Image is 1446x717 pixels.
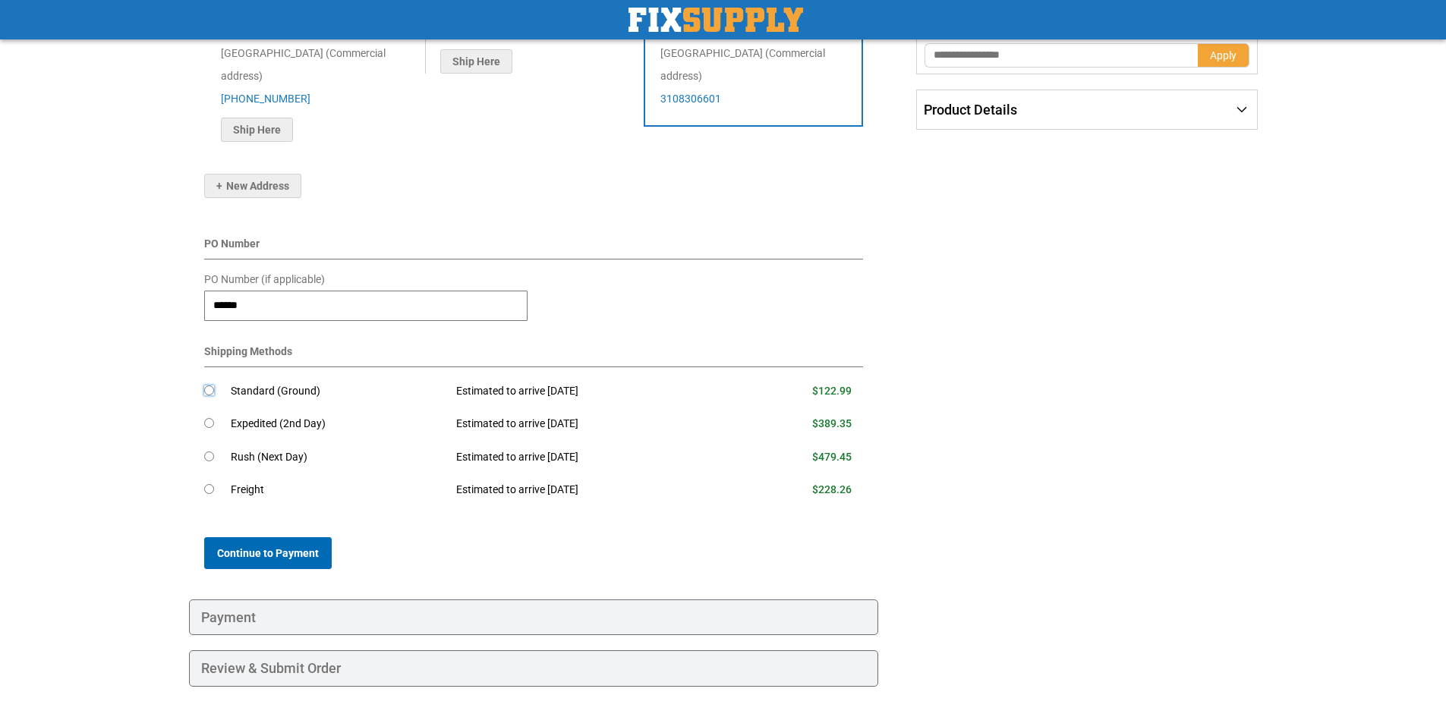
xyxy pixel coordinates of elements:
a: 3108306601 [660,93,721,105]
td: Freight [231,473,446,507]
span: Ship Here [452,55,500,68]
button: Ship Here [440,49,512,74]
span: Product Details [924,102,1017,118]
td: Expedited (2nd Day) [231,407,446,441]
span: Ship Here [233,124,281,136]
td: Estimated to arrive [DATE] [445,407,738,441]
span: Continue to Payment [217,547,319,559]
button: New Address [204,174,301,198]
td: Estimated to arrive [DATE] [445,473,738,507]
img: Fix Industrial Supply [628,8,803,32]
div: Review & Submit Order [189,650,879,687]
span: $389.35 [812,417,852,429]
span: $228.26 [812,483,852,495]
span: $122.99 [812,385,852,397]
span: Discount Code: [925,30,997,42]
a: store logo [628,8,803,32]
span: New Address [216,180,289,192]
span: $479.45 [812,451,852,463]
button: Continue to Payment [204,537,332,569]
span: PO Number (if applicable) [204,273,325,285]
button: Ship Here [221,118,293,142]
td: Rush (Next Day) [231,441,446,474]
span: Apply [1210,49,1237,61]
td: Estimated to arrive [DATE] [445,441,738,474]
button: Apply [1198,43,1249,68]
td: Standard (Ground) [231,375,446,408]
div: PO Number [204,236,864,259]
div: Payment [189,599,879,636]
a: [PHONE_NUMBER] [221,93,310,105]
td: Estimated to arrive [DATE] [445,375,738,408]
div: Shipping Methods [204,344,864,367]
